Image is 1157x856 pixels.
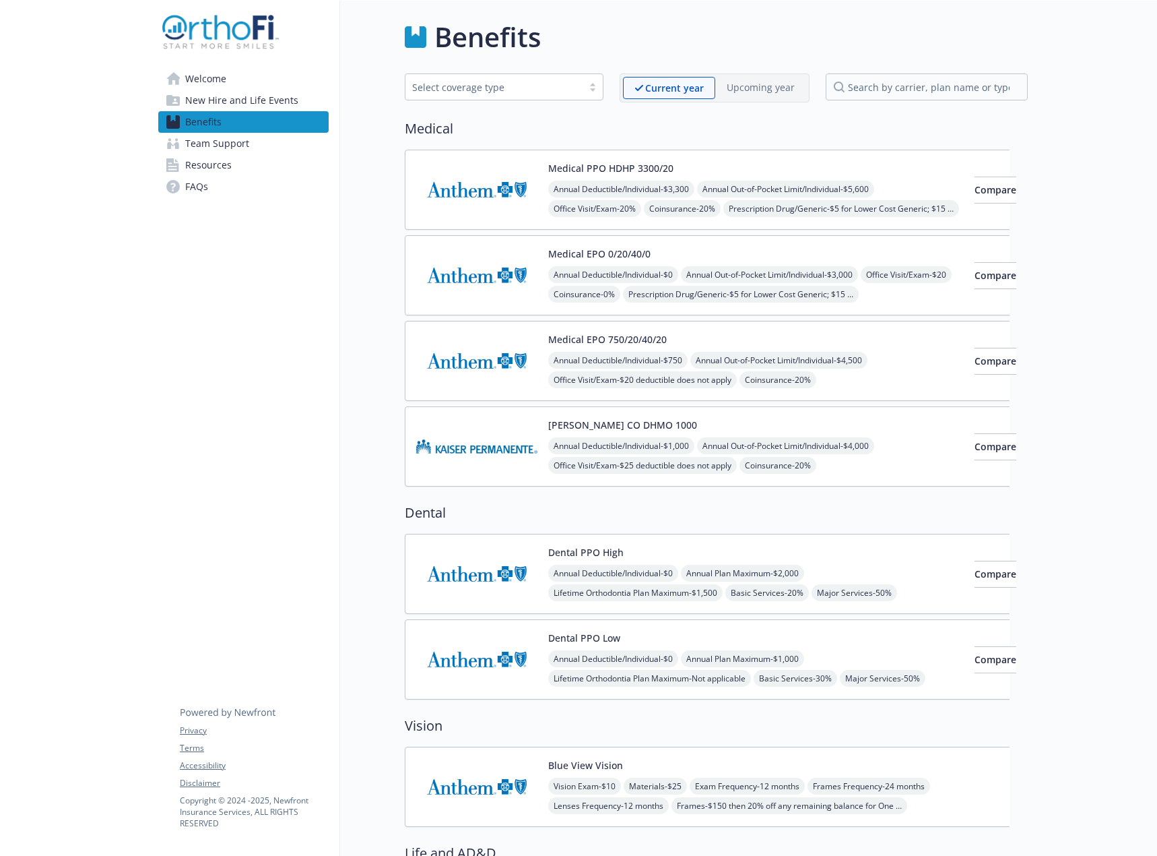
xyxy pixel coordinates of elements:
span: Annual Out-of-Pocket Limit/Individual - $4,000 [697,437,874,454]
a: Team Support [158,133,329,154]
span: Annual Plan Maximum - $2,000 [681,565,804,582]
span: Benefits [185,111,222,133]
input: search by carrier, plan name or type [826,73,1028,100]
span: Major Services - 50% [812,584,897,601]
button: Dental PPO High [548,545,624,559]
a: Welcome [158,68,329,90]
img: Anthem Blue Cross carrier logo [416,247,537,304]
span: Vision Exam - $10 [548,778,621,795]
span: Annual Out-of-Pocket Limit/Individual - $5,600 [697,181,874,197]
span: Office Visit/Exam - 20% [548,200,641,217]
button: Compare [974,561,1016,588]
span: Exam Frequency - 12 months [690,778,805,795]
span: Frames Frequency - 24 months [807,778,930,795]
span: Team Support [185,133,249,154]
button: [PERSON_NAME] CO DHMO 1000 [548,418,697,432]
span: Compare [974,653,1016,666]
p: Current year [645,81,704,95]
button: Dental PPO Low [548,631,620,645]
span: Coinsurance - 0% [548,286,620,303]
span: Lenses Frequency - 12 months [548,797,669,814]
button: Compare [974,646,1016,673]
h2: Medical [405,119,1028,139]
span: Coinsurance - 20% [739,371,816,388]
img: Anthem Blue Cross carrier logo [416,161,537,218]
span: Annual Deductible/Individual - $0 [548,565,678,582]
h2: Vision [405,716,1028,736]
button: Compare [974,348,1016,375]
img: Anthem Blue Cross carrier logo [416,332,537,390]
span: Coinsurance - 20% [739,457,816,474]
img: Anthem Blue Cross carrier logo [416,758,537,816]
span: Annual Plan Maximum - $1,000 [681,650,804,667]
span: Materials - $25 [624,778,687,795]
img: Kaiser Permanente of Colorado carrier logo [416,418,537,475]
div: Select coverage type [412,80,576,94]
button: Medical EPO 0/20/40/0 [548,247,651,261]
img: Anthem Blue Cross carrier logo [416,631,537,688]
span: Annual Deductible/Individual - $750 [548,352,688,369]
span: Office Visit/Exam - $20 [861,266,952,283]
span: Basic Services - 20% [725,584,809,601]
p: Copyright © 2024 - 2025 , Newfront Insurance Services, ALL RIGHTS RESERVED [180,795,328,829]
span: Compare [974,183,1016,196]
span: Office Visit/Exam - $25 deductible does not apply [548,457,737,474]
span: FAQs [185,176,208,197]
a: FAQs [158,176,329,197]
p: Upcoming year [727,80,795,94]
span: Frames - $150 then 20% off any remaining balance for One pair of eyeglass frames; PLUS Frames: $2... [671,797,907,814]
span: Annual Deductible/Individual - $0 [548,266,678,283]
span: Basic Services - 30% [754,670,837,687]
a: Benefits [158,111,329,133]
span: Prescription Drug/Generic - $5 for Lower Cost Generic; $15 for Generic [623,286,859,303]
span: Annual Deductible/Individual - $3,300 [548,181,694,197]
span: Upcoming year [715,77,806,99]
button: Compare [974,262,1016,289]
span: Annual Deductible/Individual - $0 [548,650,678,667]
button: Blue View Vision [548,758,623,772]
span: Resources [185,154,232,176]
span: Welcome [185,68,226,90]
span: Compare [974,440,1016,453]
a: Resources [158,154,329,176]
button: Medical EPO 750/20/40/20 [548,332,667,346]
a: Terms [180,742,328,754]
span: Prescription Drug/Generic - $5 for Lower Cost Generic; $15 for Generic [723,200,959,217]
span: Compare [974,269,1016,282]
span: Major Services - 50% [840,670,925,687]
span: Lifetime Orthodontia Plan Maximum - Not applicable [548,670,751,687]
span: New Hire and Life Events [185,90,298,111]
h2: Dental [405,503,1028,523]
span: Annual Out-of-Pocket Limit/Individual - $3,000 [681,266,858,283]
span: Coinsurance - 20% [644,200,721,217]
a: Privacy [180,725,328,737]
button: Compare [974,433,1016,460]
span: Office Visit/Exam - $20 deductible does not apply [548,371,737,388]
img: Anthem Blue Cross carrier logo [416,545,537,603]
a: Disclaimer [180,777,328,789]
a: Accessibility [180,760,328,772]
a: New Hire and Life Events [158,90,329,111]
span: Lifetime Orthodontia Plan Maximum - $1,500 [548,584,723,601]
button: Compare [974,177,1016,204]
span: Annual Deductible/Individual - $1,000 [548,437,694,454]
span: Compare [974,568,1016,580]
span: Annual Out-of-Pocket Limit/Individual - $4,500 [690,352,867,369]
h1: Benefits [434,17,541,57]
span: Compare [974,355,1016,367]
button: Medical PPO HDHP 3300/20 [548,161,673,175]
